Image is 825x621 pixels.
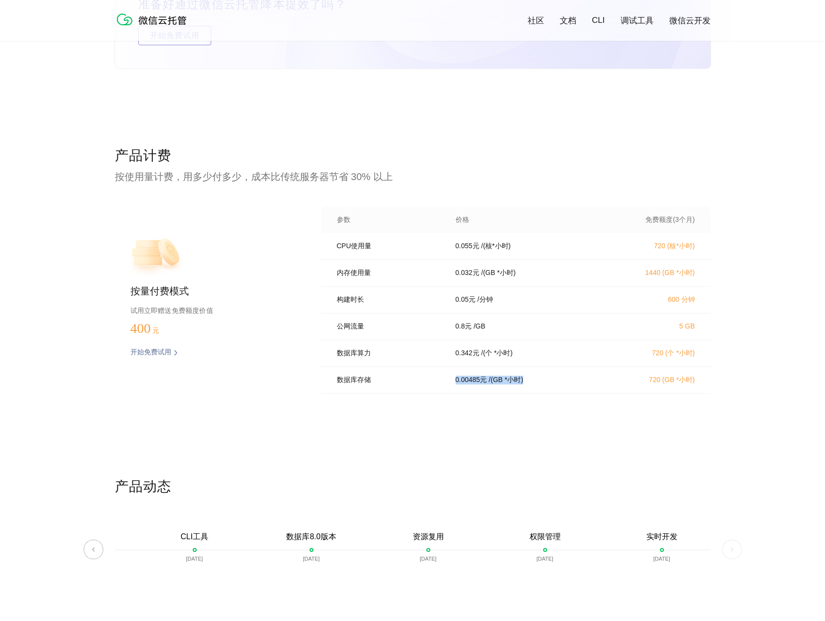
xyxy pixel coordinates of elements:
[337,322,442,331] p: 公网流量
[181,532,208,542] p: CLI工具
[621,15,654,26] a: 调试工具
[609,349,695,358] p: 720 (个 *小时)
[303,556,320,562] p: [DATE]
[413,532,444,542] p: 资源复用
[337,216,442,224] p: 参数
[115,170,711,183] p: 按使用量计费，用多少付多少，成本比传统服务器节省 30% 以上
[130,321,179,336] p: 400
[481,242,511,251] p: / (核*小时)
[456,242,479,251] p: 0.055 元
[130,348,171,358] p: 开始免费试用
[560,15,576,26] a: 文档
[609,376,695,384] p: 720 (GB *小时)
[456,349,479,358] p: 0.342 元
[337,242,442,251] p: CPU使用量
[115,10,193,29] img: 微信云托管
[115,477,711,497] p: 产品动态
[186,556,203,562] p: [DATE]
[286,532,336,542] p: 数据库8.0版本
[592,16,605,25] a: CLI
[609,322,695,330] p: 5 GB
[474,322,485,331] p: / GB
[420,556,437,562] p: [DATE]
[530,532,561,542] p: 权限管理
[669,15,711,26] a: 微信云开发
[152,327,159,334] span: 元
[653,556,670,562] p: [DATE]
[481,269,516,277] p: / (GB *小时)
[528,15,544,26] a: 社区
[477,295,493,304] p: / 分钟
[337,295,442,304] p: 构建时长
[646,532,678,542] p: 实时开发
[130,304,290,317] p: 试用立即赠送免费额度价值
[115,22,193,31] a: 微信云托管
[536,556,553,562] p: [DATE]
[115,146,711,166] p: 产品计费
[130,285,290,298] p: 按量付费模式
[609,242,695,251] p: 720 (核*小时)
[456,322,472,331] p: 0.8 元
[481,349,513,358] p: / (个 *小时)
[337,269,442,277] p: 内存使用量
[489,376,523,384] p: / (GB *小时)
[337,349,442,358] p: 数据库算力
[456,295,476,304] p: 0.05 元
[456,376,487,384] p: 0.00485 元
[456,269,479,277] p: 0.032 元
[456,216,469,224] p: 价格
[609,269,695,277] p: 1440 (GB *小时)
[609,295,695,304] p: 600 分钟
[337,376,442,384] p: 数据库存储
[609,216,695,224] p: 免费额度(3个月)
